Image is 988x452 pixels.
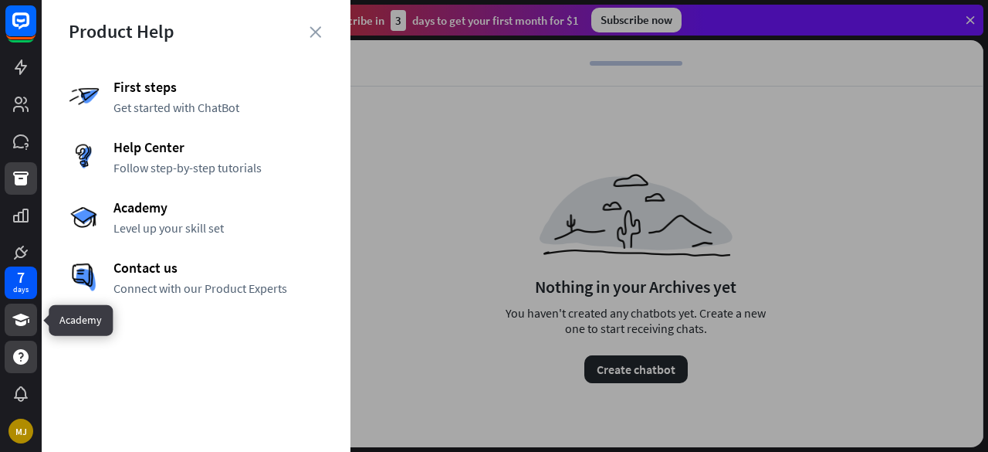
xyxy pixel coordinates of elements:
div: 7 [17,270,25,284]
i: close [310,26,321,38]
span: Follow step-by-step tutorials [113,160,323,175]
span: Level up your skill set [113,220,323,236]
span: First steps [113,78,323,96]
span: Connect with our Product Experts [113,280,323,296]
button: Open LiveChat chat widget [12,6,59,53]
span: Help Center [113,138,323,156]
a: 7 days [5,267,37,299]
div: days [13,284,29,295]
div: Product Help [69,19,323,43]
span: Get started with ChatBot [113,100,323,115]
div: MJ [8,419,33,444]
span: Contact us [113,259,323,277]
span: Academy [113,199,323,216]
